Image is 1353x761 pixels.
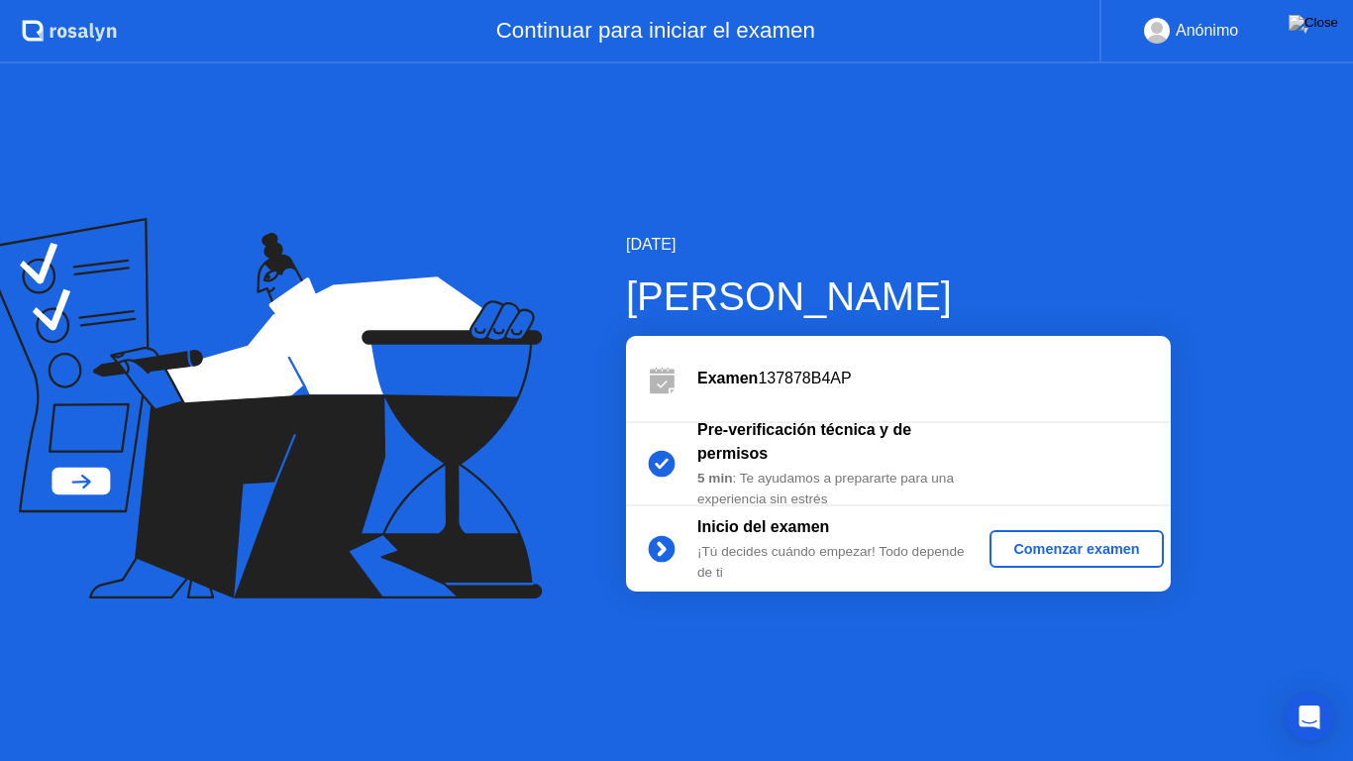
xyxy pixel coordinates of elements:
b: Pre-verificación técnica y de permisos [697,421,911,462]
button: Comenzar examen [989,530,1163,568]
div: [DATE] [626,233,1171,257]
img: Close [1289,15,1338,31]
div: Comenzar examen [997,541,1155,557]
div: Open Intercom Messenger [1286,694,1333,741]
div: [PERSON_NAME] [626,267,1171,326]
b: Inicio del examen [697,518,829,535]
b: 5 min [697,471,733,486]
div: ¡Tú decides cuándo empezar! Todo depende de ti [697,542,983,583]
div: : Te ayudamos a prepararte para una experiencia sin estrés [697,469,983,509]
b: Examen [697,370,758,386]
div: Anónimo [1176,18,1238,44]
div: 137878B4AP [697,367,1171,390]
